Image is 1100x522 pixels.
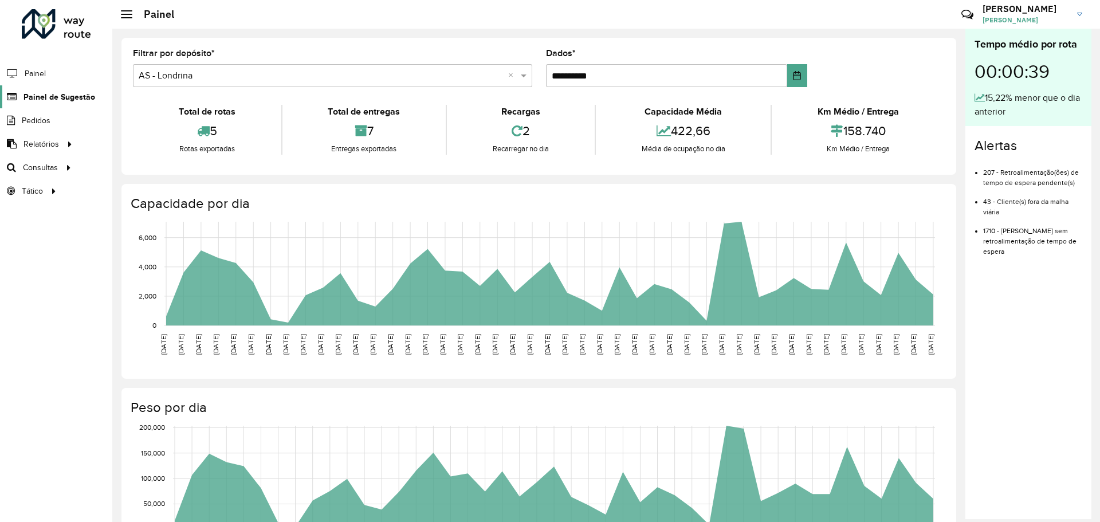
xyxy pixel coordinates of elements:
[133,48,211,58] font: Filtrar por depósito
[818,107,899,116] font: Km Médio / Entrega
[975,93,1080,116] font: 15,22% menor que o dia anterior
[247,334,254,355] text: [DATE]
[299,334,307,355] text: [DATE]
[25,69,46,78] font: Painel
[827,144,890,153] font: Km Médio / Entrega
[508,69,518,83] span: Clear all
[822,334,830,355] text: [DATE]
[131,400,207,415] font: Peso por dia
[642,144,725,153] font: Média de ocupação no dia
[421,334,429,355] text: [DATE]
[334,334,341,355] text: [DATE]
[718,334,725,355] text: [DATE]
[561,334,568,355] text: [DATE]
[404,334,411,355] text: [DATE]
[955,2,980,27] a: Contato Rápido
[840,334,847,355] text: [DATE]
[645,107,722,116] font: Capacidade Média
[474,334,481,355] text: [DATE]
[160,334,167,355] text: [DATE]
[439,334,446,355] text: [DATE]
[983,198,1068,215] font: 43 - Cliente(s) fora da malha viária
[23,140,59,148] font: Relatórios
[177,334,184,355] text: [DATE]
[179,144,235,153] font: Rotas exportadas
[683,334,690,355] text: [DATE]
[546,48,572,58] font: Dados
[770,334,777,355] text: [DATE]
[230,334,237,355] text: [DATE]
[491,334,498,355] text: [DATE]
[367,124,374,138] font: 7
[927,334,934,355] text: [DATE]
[578,334,586,355] text: [DATE]
[509,334,516,355] text: [DATE]
[139,292,156,300] text: 2,000
[131,196,250,211] font: Capacidade por dia
[857,334,865,355] text: [DATE]
[983,168,1079,186] font: 207 - Retroalimentação(ões) de tempo de espera pendente(s)
[983,3,1056,14] font: [PERSON_NAME]
[522,124,530,138] font: 2
[143,500,165,508] text: 50,000
[328,107,400,116] font: Total de entregas
[983,15,1038,24] font: [PERSON_NAME]
[843,124,886,138] font: 158.740
[369,334,376,355] text: [DATE]
[139,423,165,431] text: 200,000
[753,334,760,355] text: [DATE]
[983,227,1077,255] font: 1710 - [PERSON_NAME] sem retroalimentação de tempo de espera
[212,334,219,355] text: [DATE]
[787,64,807,87] button: Escolha a data
[331,144,396,153] font: Entregas exportadas
[613,334,620,355] text: [DATE]
[975,62,1050,81] font: 00:00:39
[210,124,217,138] font: 5
[735,334,742,355] text: [DATE]
[631,334,638,355] text: [DATE]
[700,334,708,355] text: [DATE]
[352,334,359,355] text: [DATE]
[23,92,95,101] font: Painel de Sugestão
[648,334,655,355] text: [DATE]
[875,334,882,355] text: [DATE]
[788,334,795,355] text: [DATE]
[265,334,272,355] text: [DATE]
[22,187,43,195] font: Tático
[493,144,549,153] font: Recarregar no dia
[144,7,174,21] font: Painel
[544,334,551,355] text: [DATE]
[195,334,202,355] text: [DATE]
[139,263,156,270] text: 4,000
[805,334,812,355] text: [DATE]
[317,334,324,355] text: [DATE]
[596,334,603,355] text: [DATE]
[23,163,58,172] font: Consultas
[387,334,394,355] text: [DATE]
[975,38,1077,50] font: Tempo médio por rota
[910,334,917,355] text: [DATE]
[139,234,156,241] text: 6,000
[975,138,1017,153] font: Alertas
[666,334,673,355] text: [DATE]
[141,474,165,482] text: 100,000
[282,334,289,355] text: [DATE]
[501,107,540,116] font: Recargas
[152,321,156,329] text: 0
[22,116,50,125] font: Pedidos
[526,334,533,355] text: [DATE]
[671,124,710,138] font: 422,66
[179,107,235,116] font: Total de rotas
[456,334,463,355] text: [DATE]
[892,334,899,355] text: [DATE]
[141,449,165,457] text: 150,000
